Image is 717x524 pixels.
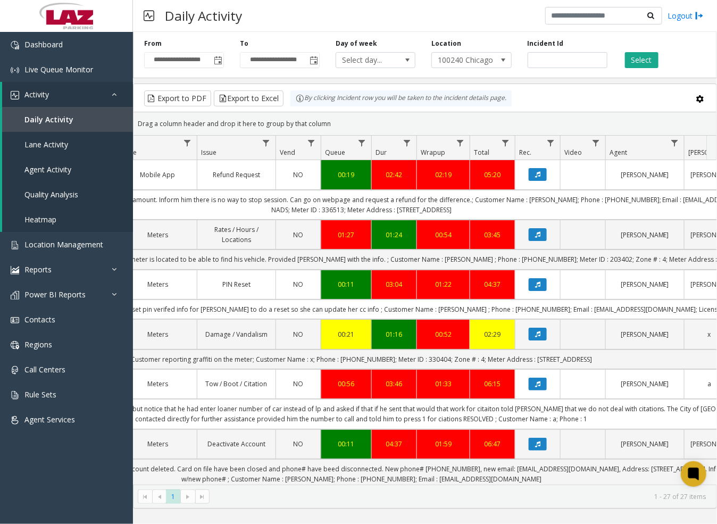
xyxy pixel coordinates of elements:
[304,136,319,150] a: Vend Filter Menu
[282,170,314,180] a: NO
[11,341,19,350] img: 'icon'
[328,379,365,389] a: 00:56
[24,364,65,375] span: Call Centers
[328,230,365,240] a: 01:27
[214,90,284,106] button: Export to Excel
[24,414,75,425] span: Agent Services
[378,329,410,339] a: 01:16
[423,379,463,389] div: 01:33
[294,379,304,388] span: NO
[589,136,603,150] a: Video Filter Menu
[282,279,314,289] a: NO
[325,148,345,157] span: Queue
[477,379,508,389] a: 06:15
[612,379,678,389] a: [PERSON_NAME]
[201,148,216,157] span: Issue
[204,170,269,180] a: Refund Request
[328,439,365,449] a: 00:11
[259,136,273,150] a: Issue Filter Menu
[612,170,678,180] a: [PERSON_NAME]
[180,136,195,150] a: Lane Filter Menu
[11,291,19,300] img: 'icon'
[2,107,133,132] a: Daily Activity
[2,157,133,182] a: Agent Activity
[24,339,52,350] span: Regions
[11,391,19,400] img: 'icon'
[160,3,247,29] h3: Daily Activity
[216,492,706,501] kendo-pager-info: 1 - 27 of 27 items
[282,379,314,389] a: NO
[24,164,71,174] span: Agent Activity
[431,39,461,48] label: Location
[134,114,716,133] div: Drag a column header and drop it here to group by that column
[423,170,463,180] a: 02:19
[477,279,508,289] div: 04:37
[144,39,162,48] label: From
[24,314,55,325] span: Contacts
[477,329,508,339] div: 02:29
[2,132,133,157] a: Lane Activity
[2,82,133,107] a: Activity
[212,53,223,68] span: Toggle popup
[477,230,508,240] a: 03:45
[378,230,410,240] div: 01:24
[423,329,463,339] a: 00:52
[11,266,19,275] img: 'icon'
[294,330,304,339] span: NO
[612,230,678,240] a: [PERSON_NAME]
[612,279,678,289] a: [PERSON_NAME]
[204,439,269,449] a: Deactivate Account
[421,148,445,157] span: Wrapup
[24,39,63,49] span: Dashboard
[125,439,190,449] a: Meters
[432,53,495,68] span: 100240 Chicago Meters
[378,439,410,449] a: 04:37
[166,489,180,504] span: Page 1
[125,279,190,289] a: Meters
[290,90,512,106] div: By clicking Incident row you will be taken to the incident details page.
[328,329,365,339] div: 00:21
[294,170,304,179] span: NO
[294,280,304,289] span: NO
[498,136,513,150] a: Total Filter Menu
[11,366,19,375] img: 'icon'
[336,53,399,68] span: Select day...
[528,39,564,48] label: Incident Id
[294,439,304,448] span: NO
[668,10,704,21] a: Logout
[477,170,508,180] a: 05:20
[328,279,365,289] div: 00:11
[328,170,365,180] a: 00:19
[519,148,531,157] span: Rec.
[378,279,410,289] div: 03:04
[400,136,414,150] a: Dur Filter Menu
[125,230,190,240] a: Meters
[477,439,508,449] a: 06:47
[423,230,463,240] div: 00:54
[474,148,489,157] span: Total
[11,41,19,49] img: 'icon'
[453,136,468,150] a: Wrapup Filter Menu
[24,239,103,249] span: Location Management
[378,379,410,389] div: 03:46
[11,91,19,99] img: 'icon'
[125,329,190,339] a: Meters
[625,52,658,68] button: Select
[423,439,463,449] a: 01:59
[11,416,19,425] img: 'icon'
[11,316,19,325] img: 'icon'
[144,3,154,29] img: pageIcon
[11,241,19,249] img: 'icon'
[355,136,369,150] a: Queue Filter Menu
[24,89,49,99] span: Activity
[24,214,56,224] span: Heatmap
[378,170,410,180] a: 02:42
[24,389,56,400] span: Rule Sets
